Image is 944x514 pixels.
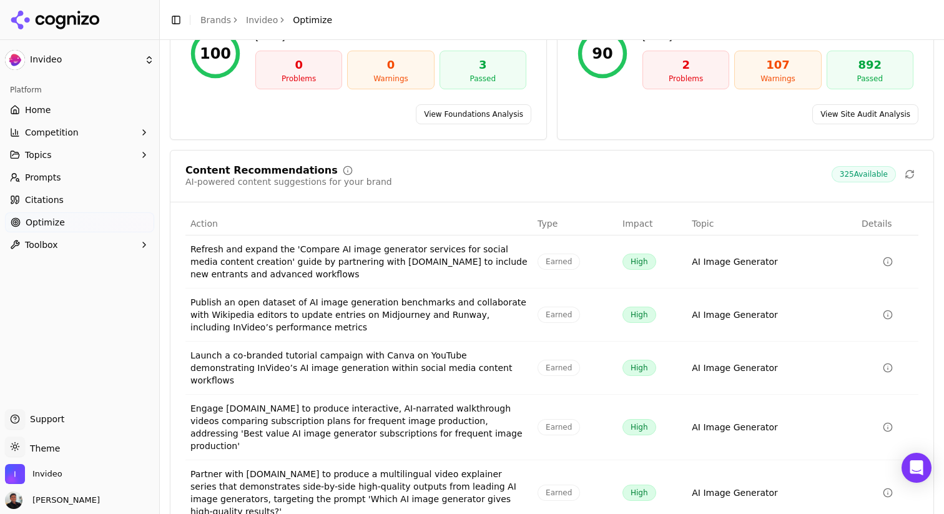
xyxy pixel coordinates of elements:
a: AI Image Generator [692,421,778,433]
button: Open user button [5,492,100,509]
span: Earned [538,254,580,270]
span: High [622,307,656,323]
a: AI Image Generator [692,362,778,374]
span: Optimize [26,216,65,229]
div: Problems [648,74,724,84]
div: Platform [5,80,154,100]
span: Prompts [25,171,61,184]
div: Passed [832,74,908,84]
span: Competition [25,126,79,139]
a: Invideo [246,14,278,26]
span: Theme [25,443,60,453]
span: Earned [538,485,580,501]
button: Topics [5,145,154,165]
div: Refresh and expand the 'Compare AI image generator services for social media content creation' gu... [190,243,528,280]
div: Publish an open dataset of AI image generation benchmarks and collaborate with Wikipedia editors ... [190,296,528,334]
div: Open Intercom Messenger [902,453,932,483]
span: High [622,360,656,376]
div: Warnings [740,74,815,84]
span: [PERSON_NAME] [27,495,100,506]
div: AI-powered content suggestions for your brand [185,175,392,188]
div: Launch a co-branded tutorial campaign with Canva on YouTube demonstrating InVideo’s AI image gene... [190,349,528,387]
img: Ankit Solanki [5,492,22,509]
div: Impact [622,217,682,230]
div: Problems [261,74,337,84]
div: 3 [445,56,521,74]
div: Type [538,217,612,230]
span: Invideo [30,54,139,66]
div: Details [862,217,913,230]
div: 0 [353,56,428,74]
a: Home [5,100,154,120]
a: View Foundations Analysis [416,104,531,124]
span: High [622,419,656,435]
nav: breadcrumb [200,14,332,26]
span: Earned [538,419,580,435]
button: Open organization switcher [5,464,62,484]
a: Optimize [5,212,154,232]
div: 892 [832,56,908,74]
span: Toolbox [25,239,58,251]
a: AI Image Generator [692,309,778,321]
div: Content Recommendations [185,166,338,175]
span: Optimize [293,14,332,26]
span: Home [25,104,51,116]
span: High [622,254,656,270]
a: Citations [5,190,154,210]
span: 325 Available [832,166,896,182]
button: Competition [5,122,154,142]
span: Topics [25,149,52,161]
button: Toolbox [5,235,154,255]
div: Warnings [353,74,428,84]
div: Topic [692,217,852,230]
a: AI Image Generator [692,255,778,268]
span: High [622,485,656,501]
span: Support [25,413,64,425]
a: View Site Audit Analysis [812,104,918,124]
div: Engage [DOMAIN_NAME] to produce interactive, AI-narrated walkthrough videos comparing subscriptio... [190,402,528,452]
div: 90 [592,44,612,64]
div: Passed [445,74,521,84]
img: Invideo [5,50,25,70]
span: Earned [538,307,580,323]
span: Invideo [32,468,62,480]
img: Invideo [5,464,25,484]
div: Action [190,217,528,230]
a: Prompts [5,167,154,187]
a: AI Image Generator [692,487,778,499]
div: 107 [740,56,815,74]
div: 0 [261,56,337,74]
div: 2 [648,56,724,74]
span: Earned [538,360,580,376]
a: Brands [200,15,231,25]
div: 100 [200,44,231,64]
span: Citations [25,194,64,206]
